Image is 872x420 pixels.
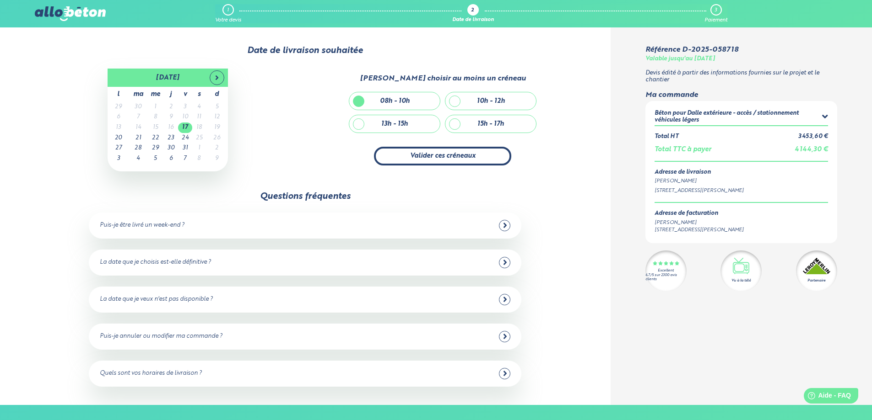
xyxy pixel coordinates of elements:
th: j [164,87,178,102]
div: Date de livraison souhaitée [35,46,575,56]
td: 22 [147,133,164,144]
td: 7 [130,112,147,122]
div: 1 [227,7,229,13]
td: 11 [192,112,206,122]
div: Total HT [655,133,678,140]
iframe: Help widget launcher [791,384,862,410]
a: 2 Date de livraison [452,4,494,23]
td: 29 [147,143,164,154]
div: Référence D-2025-058718 [645,46,738,54]
td: 14 [130,122,147,133]
td: 4 [130,154,147,164]
summary: Béton pour Dalle extérieure - accès / stationnement véhicules légers [655,110,828,125]
td: 26 [206,133,228,144]
td: 9 [164,112,178,122]
div: [STREET_ADDRESS][PERSON_NAME] [655,226,744,234]
td: 19 [206,122,228,133]
th: l [108,87,130,102]
span: 4 144,30 € [795,146,828,153]
td: 15 [147,122,164,133]
div: Quels sont vos horaires de livraison ? [100,370,202,377]
div: Total TTC à payer [655,146,711,154]
td: 8 [192,154,206,164]
div: Votre devis [215,17,241,23]
div: Béton pour Dalle extérieure - accès / stationnement véhicules légers [655,110,823,123]
th: [DATE] [130,69,206,87]
td: 7 [178,154,192,164]
td: 29 [108,102,130,112]
div: Puis-je être livré un week-end ? [100,222,184,229]
div: Puis-je annuler ou modifier ma commande ? [100,333,222,340]
td: 24 [178,133,192,144]
td: 23 [164,133,178,144]
td: 10 [178,112,192,122]
div: Date de livraison [452,17,494,23]
div: 10h - 12h [477,97,505,105]
div: 2 [471,8,474,14]
td: 17 [178,122,192,133]
td: 3 [178,102,192,112]
div: 3 453,60 € [798,133,828,140]
div: 3 [715,7,717,13]
div: 15h - 17h [477,120,504,128]
td: 6 [108,112,130,122]
th: me [147,87,164,102]
div: 08h - 10h [380,97,410,105]
div: La date que je veux n'est pas disponible ? [100,296,213,303]
td: 6 [164,154,178,164]
div: [PERSON_NAME] [655,177,828,185]
button: Valider ces créneaux [374,147,511,165]
td: 13 [108,122,130,133]
td: 30 [130,102,147,112]
td: 28 [130,143,147,154]
td: 1 [147,102,164,112]
img: allobéton [35,6,105,21]
td: 9 [206,154,228,164]
td: 3 [108,154,130,164]
div: [PERSON_NAME] choisir au moins un créneau [360,74,526,83]
div: Paiement [704,17,727,23]
div: Excellent [658,269,674,273]
td: 20 [108,133,130,144]
div: 13h - 15h [381,120,408,128]
th: v [178,87,192,102]
div: Adresse de livraison [655,169,828,176]
td: 12 [206,112,228,122]
td: 16 [164,122,178,133]
td: 8 [147,112,164,122]
a: 3 Paiement [704,4,727,23]
div: [STREET_ADDRESS][PERSON_NAME] [655,187,828,195]
td: 1 [192,143,206,154]
td: 25 [192,133,206,144]
div: 4.7/5 sur 2300 avis clients [645,273,687,282]
td: 31 [178,143,192,154]
a: 1 Votre devis [215,4,241,23]
div: [PERSON_NAME] [655,219,744,227]
div: Valable jusqu'au [DATE] [645,56,715,63]
div: Ma commande [645,91,837,99]
div: Adresse de facturation [655,210,744,217]
td: 21 [130,133,147,144]
td: 18 [192,122,206,133]
td: 27 [108,143,130,154]
td: 5 [147,154,164,164]
th: ma [130,87,147,102]
th: s [192,87,206,102]
td: 30 [164,143,178,154]
td: 4 [192,102,206,112]
div: Partenaire [807,278,825,283]
div: La date que je choisis est-elle définitive ? [100,259,211,266]
th: d [206,87,228,102]
td: 2 [206,143,228,154]
td: 5 [206,102,228,112]
div: Vu à la télé [731,278,751,283]
div: Questions fréquentes [260,191,351,202]
p: Devis édité à partir des informations fournies sur le projet et le chantier [645,70,837,83]
td: 2 [164,102,178,112]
